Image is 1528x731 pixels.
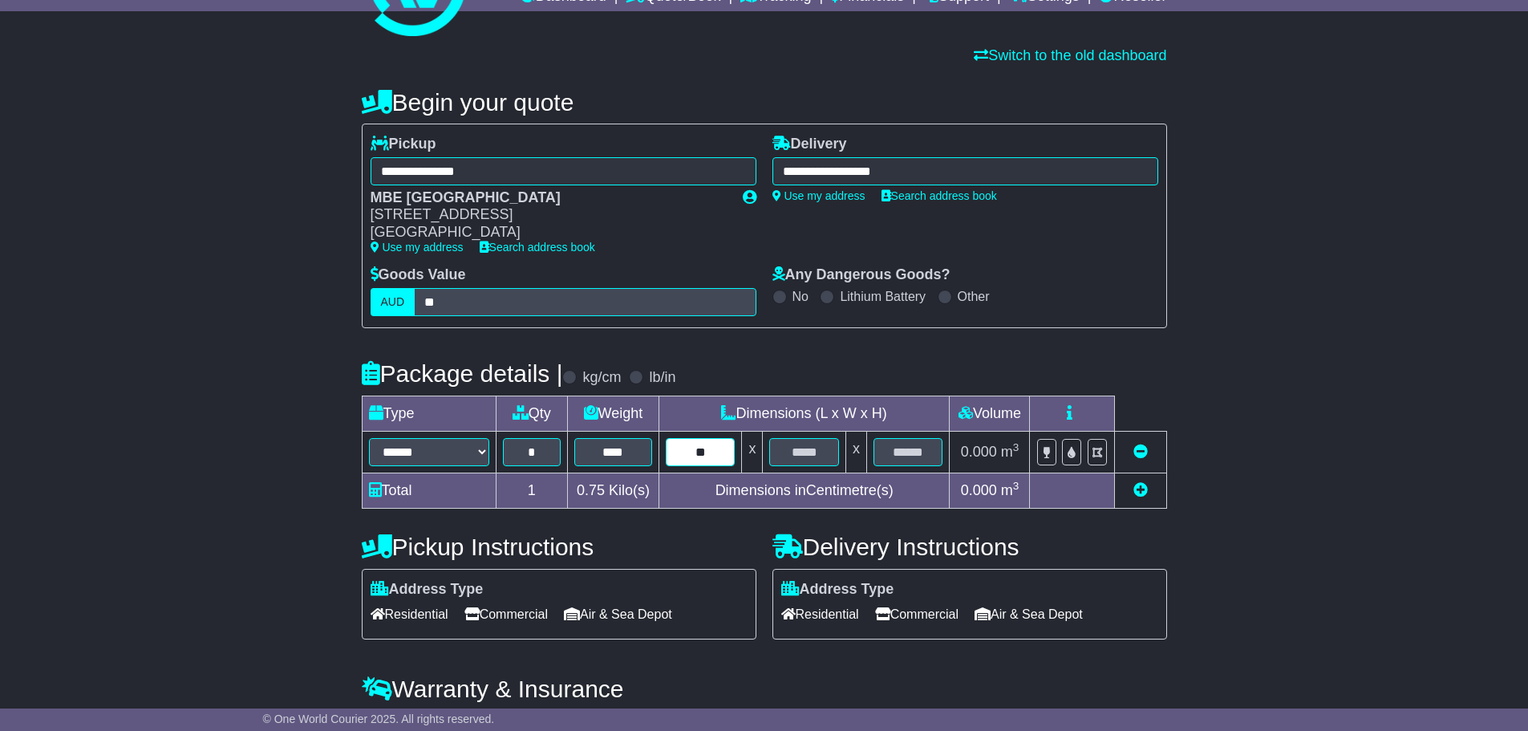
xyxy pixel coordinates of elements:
label: kg/cm [582,369,621,387]
h4: Warranty & Insurance [362,676,1167,702]
h4: Delivery Instructions [772,534,1167,560]
span: 0.75 [577,482,605,498]
span: © One World Courier 2025. All rights reserved. [263,713,495,725]
td: Kilo(s) [567,473,659,508]
span: Residential [781,602,859,627]
h4: Pickup Instructions [362,534,756,560]
h4: Package details | [362,360,563,387]
span: Residential [371,602,448,627]
td: Total [362,473,496,508]
label: lb/in [649,369,675,387]
label: Lithium Battery [840,289,926,304]
td: x [845,431,866,473]
div: [GEOGRAPHIC_DATA] [371,224,727,242]
td: Type [362,396,496,431]
a: Use my address [371,241,464,254]
span: 0.000 [961,444,997,460]
span: Commercial [875,602,959,627]
label: Pickup [371,136,436,153]
label: Address Type [371,581,484,599]
div: [STREET_ADDRESS] [371,206,727,224]
td: Qty [496,396,567,431]
span: m [1001,444,1019,460]
a: Switch to the old dashboard [974,47,1166,63]
div: MBE [GEOGRAPHIC_DATA] [371,189,727,207]
span: Air & Sea Depot [564,602,672,627]
a: Search address book [480,241,595,254]
td: x [742,431,763,473]
label: Delivery [772,136,847,153]
a: Use my address [772,189,865,202]
span: 0.000 [961,482,997,498]
sup: 3 [1013,480,1019,492]
label: Any Dangerous Goods? [772,266,950,284]
span: m [1001,482,1019,498]
td: Dimensions (L x W x H) [659,396,950,431]
label: Other [958,289,990,304]
td: Dimensions in Centimetre(s) [659,473,950,508]
a: Search address book [882,189,997,202]
label: No [792,289,809,304]
h4: Begin your quote [362,89,1167,116]
td: 1 [496,473,567,508]
label: Address Type [781,581,894,599]
label: AUD [371,288,415,316]
a: Add new item [1133,482,1148,498]
td: Weight [567,396,659,431]
sup: 3 [1013,441,1019,453]
span: Commercial [464,602,548,627]
a: Remove this item [1133,444,1148,460]
td: Volume [950,396,1030,431]
label: Goods Value [371,266,466,284]
span: Air & Sea Depot [975,602,1083,627]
